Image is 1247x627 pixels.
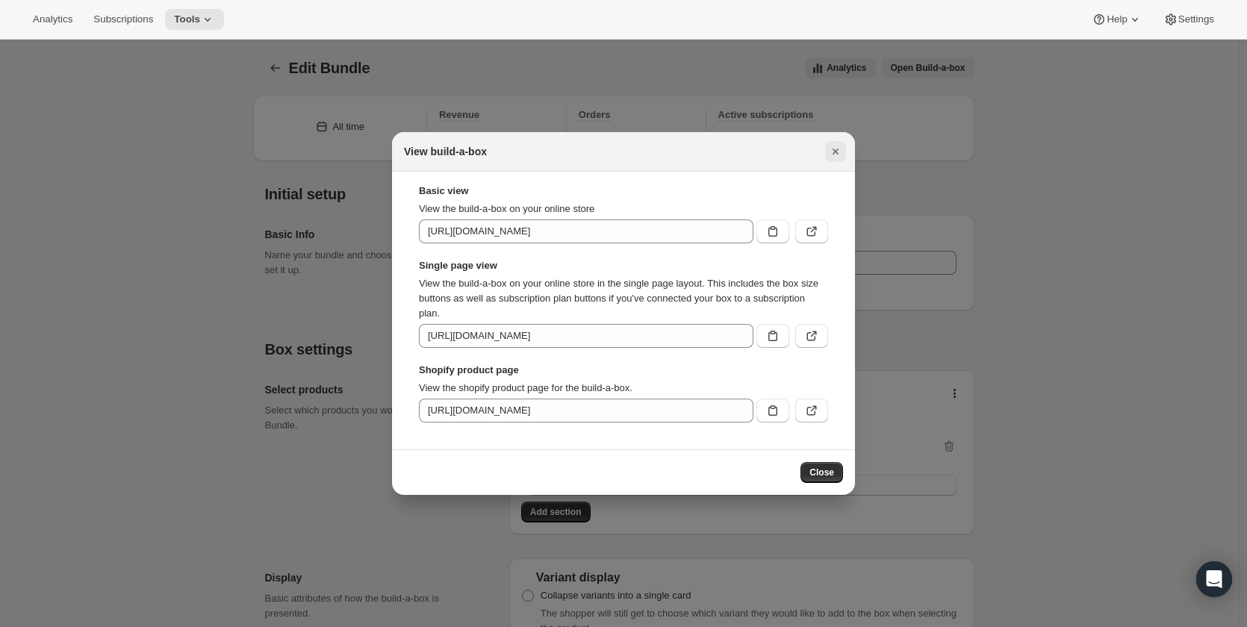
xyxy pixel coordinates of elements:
[1083,9,1151,30] button: Help
[165,9,224,30] button: Tools
[800,462,843,483] button: Close
[419,202,828,216] p: View the build-a-box on your online store
[1154,9,1223,30] button: Settings
[1196,561,1232,597] div: Open Intercom Messenger
[419,276,828,321] p: View the build-a-box on your online store in the single page layout. This includes the box size b...
[174,13,200,25] span: Tools
[419,258,828,273] strong: Single page view
[809,467,834,478] span: Close
[419,381,828,396] p: View the shopify product page for the build-a-box.
[825,141,846,162] button: Close
[419,184,828,199] strong: Basic view
[33,13,72,25] span: Analytics
[419,363,828,378] strong: Shopify product page
[93,13,153,25] span: Subscriptions
[24,9,81,30] button: Analytics
[84,9,162,30] button: Subscriptions
[1107,13,1127,25] span: Help
[1178,13,1214,25] span: Settings
[404,144,487,159] h2: View build-a-box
